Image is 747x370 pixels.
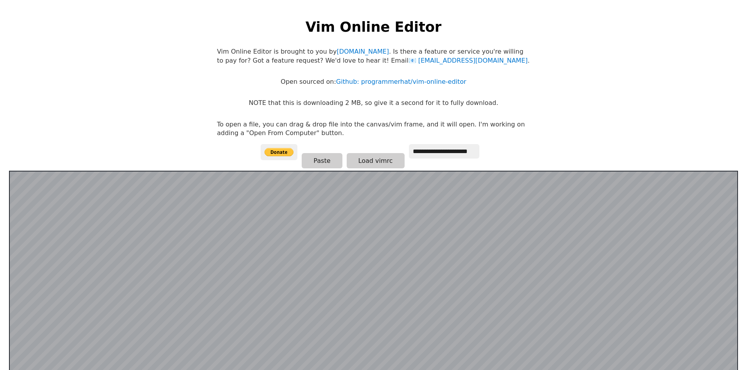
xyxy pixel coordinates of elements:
[337,48,389,55] a: [DOMAIN_NAME]
[409,57,528,64] a: [EMAIL_ADDRESS][DOMAIN_NAME]
[336,78,466,85] a: Github: programmerhat/vim-online-editor
[249,99,498,107] p: NOTE that this is downloading 2 MB, so give it a second for it to fully download.
[306,17,441,36] h1: Vim Online Editor
[217,120,530,138] p: To open a file, you can drag & drop file into the canvas/vim frame, and it will open. I'm working...
[302,153,342,168] button: Paste
[217,47,530,65] p: Vim Online Editor is brought to you by . Is there a feature or service you're willing to pay for?...
[281,78,466,86] p: Open sourced on:
[347,153,405,168] button: Load vimrc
